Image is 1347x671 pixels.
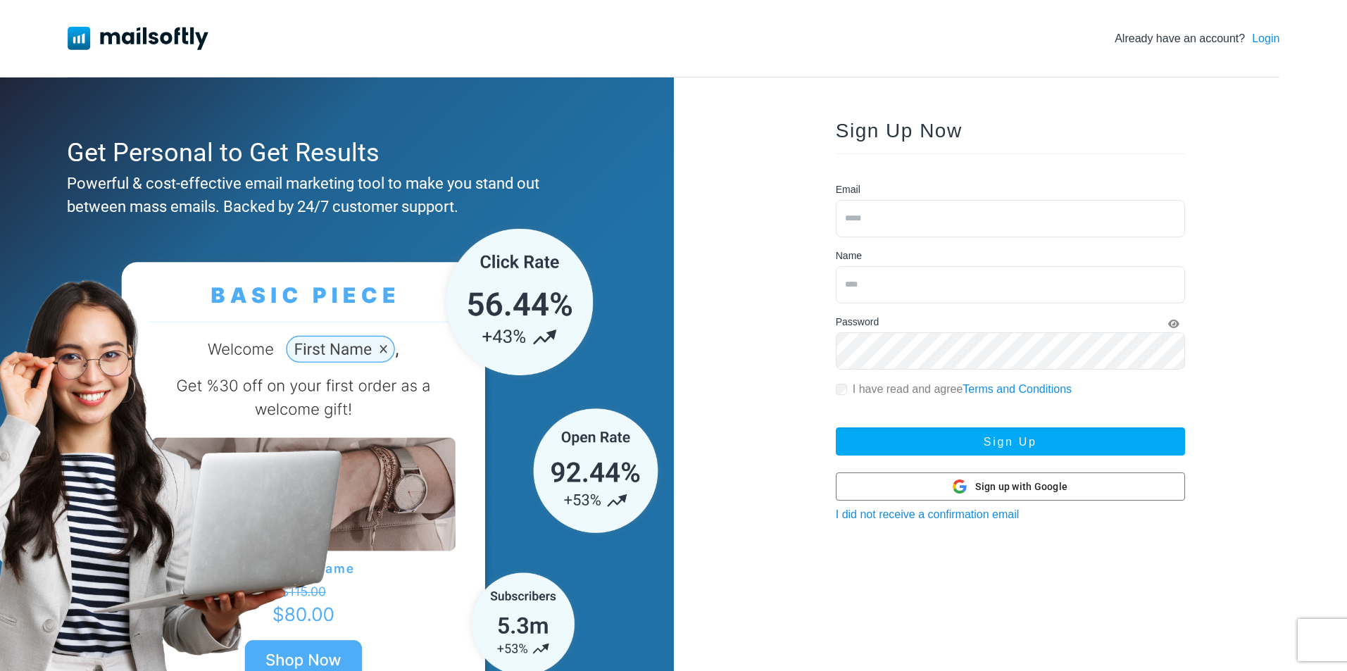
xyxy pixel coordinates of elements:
[836,508,1020,520] a: I did not receive a confirmation email
[836,427,1185,456] button: Sign Up
[836,182,860,197] label: Email
[853,381,1072,398] label: I have read and agree
[1168,319,1179,329] i: Show Password
[67,172,600,218] div: Powerful & cost-effective email marketing tool to make you stand out between mass emails. Backed ...
[1252,30,1279,47] a: Login
[68,27,208,49] img: Mailsoftly
[836,315,879,330] label: Password
[836,472,1185,501] button: Sign up with Google
[963,383,1072,395] a: Terms and Conditions
[1115,30,1279,47] div: Already have an account?
[975,479,1067,494] span: Sign up with Google
[836,120,963,142] span: Sign Up Now
[67,134,600,172] div: Get Personal to Get Results
[836,249,862,263] label: Name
